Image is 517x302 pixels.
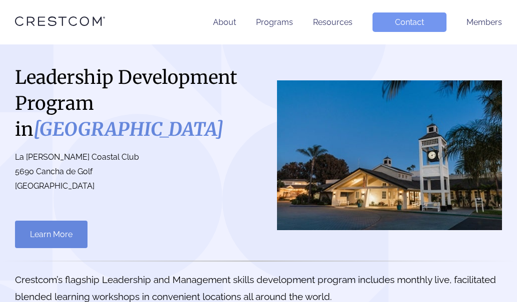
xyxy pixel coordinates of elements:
a: Programs [256,17,293,27]
a: Contact [372,12,446,32]
a: About [213,17,236,27]
a: Resources [313,17,352,27]
p: La [PERSON_NAME] Coastal Club 5690 Cancha de Golf [GEOGRAPHIC_DATA] [15,150,248,193]
i: [GEOGRAPHIC_DATA] [33,118,223,141]
img: San Diego County [277,80,502,230]
h1: Leadership Development Program in [15,64,248,142]
a: Members [466,17,502,27]
a: Learn More [15,221,87,248]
